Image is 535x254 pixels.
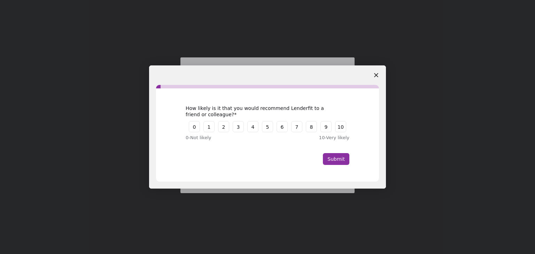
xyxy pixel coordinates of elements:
[186,134,248,141] div: 0 - Not likely
[218,121,229,132] button: 2
[203,121,215,132] button: 1
[186,105,339,118] div: How likely is it that you would recommend Lenderfit to a friend or colleague?
[287,134,349,141] div: 10 - Very likely
[335,121,346,132] button: 10
[306,121,317,132] button: 8
[323,153,349,165] button: Submit
[233,121,244,132] button: 3
[291,121,302,132] button: 7
[189,121,200,132] button: 0
[277,121,288,132] button: 6
[262,121,273,132] button: 5
[320,121,332,132] button: 9
[366,65,386,85] span: Close survey
[247,121,258,132] button: 4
